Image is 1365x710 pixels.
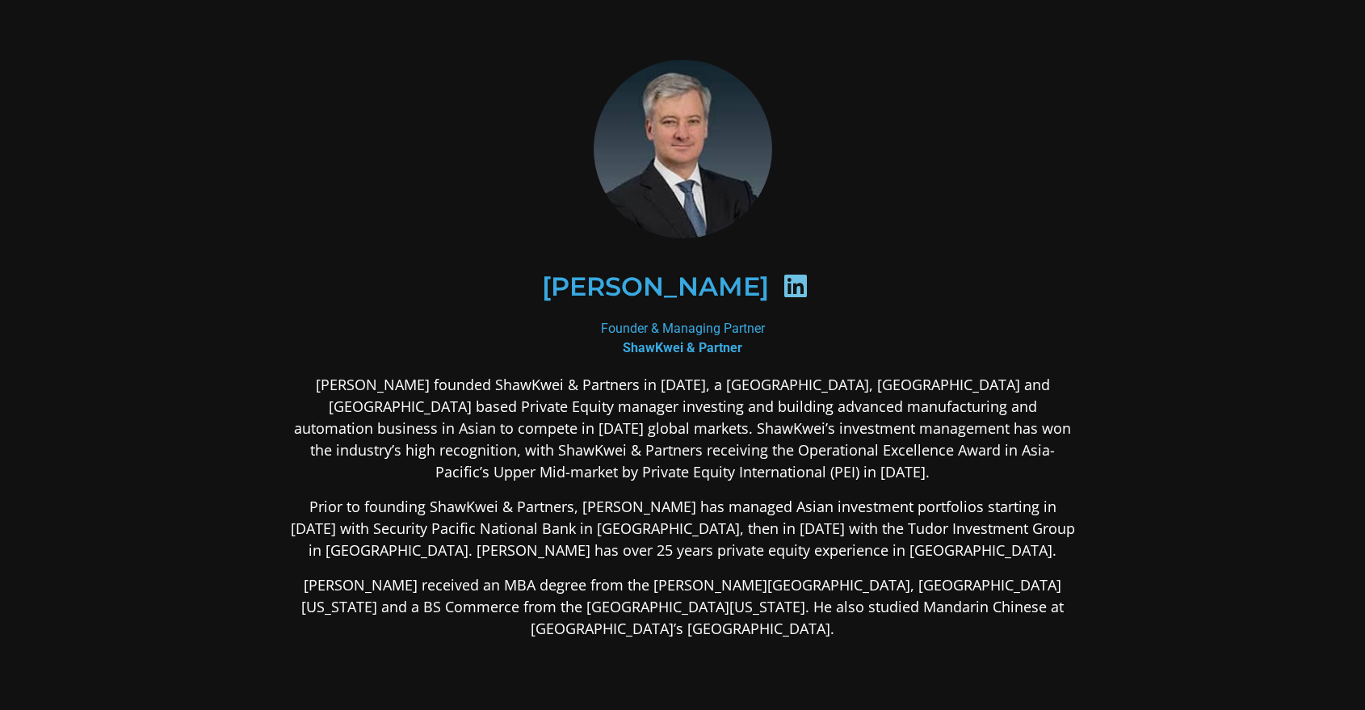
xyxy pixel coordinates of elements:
[290,319,1075,358] div: Founder & Managing Partner
[290,574,1075,640] p: [PERSON_NAME] received an MBA degree from the [PERSON_NAME][GEOGRAPHIC_DATA], [GEOGRAPHIC_DATA][U...
[542,274,769,300] h2: [PERSON_NAME]
[290,374,1075,483] p: [PERSON_NAME] founded ShawKwei & Partners in [DATE], a [GEOGRAPHIC_DATA], [GEOGRAPHIC_DATA] and [...
[623,340,742,355] b: ShawKwei & Partner
[290,496,1075,561] p: Prior to founding ShawKwei & Partners, [PERSON_NAME] has managed Asian investment portfolios star...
